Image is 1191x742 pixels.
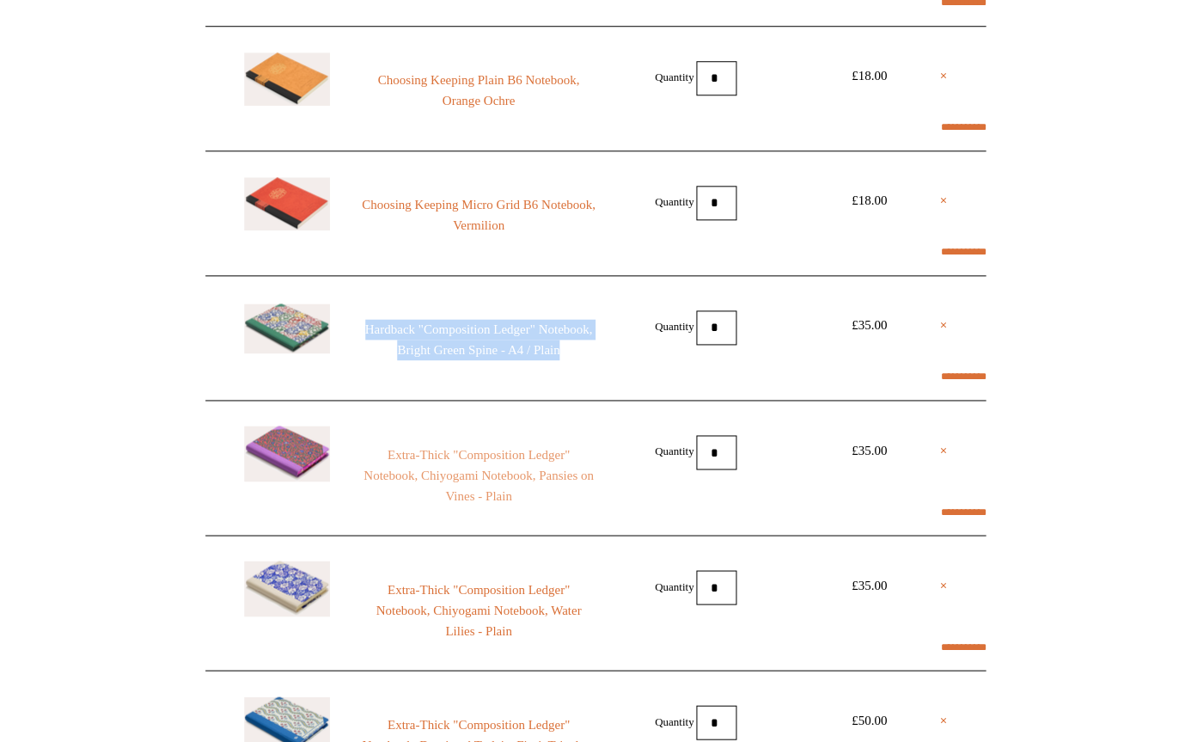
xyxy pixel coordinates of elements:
img: Choosing Keeping Micro Grid B6 Notebook, Vermilion [244,177,330,230]
a: × [939,315,947,335]
a: Extra-Thick "Composition Ledger" Notebook, Chiyogami Notebook, Water Lilies - Plain [362,579,595,641]
a: Choosing Keeping Micro Grid B6 Notebook, Vermilion [362,194,595,236]
a: × [939,574,947,595]
a: Hardback "Composition Ledger" Notebook, Bright Green Spine - A4 / Plain [362,319,595,360]
label: Quantity [655,194,694,207]
label: Quantity [655,319,694,332]
a: × [939,439,947,460]
img: Hardback "Composition Ledger" Notebook, Bright Green Spine - A4 / Plain [244,304,330,353]
img: Extra-Thick "Composition Ledger" Notebook, Chiyogami Notebook, Pansies on Vines - Plain [244,426,330,481]
label: Quantity [655,579,694,592]
a: × [939,709,947,730]
a: × [939,65,947,86]
label: Quantity [655,444,694,457]
a: Choosing Keeping Plain B6 Notebook, Orange Ochre [362,70,595,111]
img: Extra-Thick "Composition Ledger" Notebook, Chiyogami Notebook, Water Lilies - Plain [244,561,330,616]
a: Extra-Thick "Composition Ledger" Notebook, Chiyogami Notebook, Pansies on Vines - Plain [362,444,595,506]
div: £50.00 [830,709,907,730]
div: £35.00 [830,574,907,595]
img: Choosing Keeping Plain B6 Notebook, Orange Ochre [244,52,330,106]
label: Quantity [655,714,694,727]
div: £35.00 [830,315,907,335]
div: £35.00 [830,439,907,460]
div: £18.00 [830,65,907,86]
label: Quantity [655,70,694,83]
a: × [939,190,947,211]
div: £18.00 [830,190,907,211]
